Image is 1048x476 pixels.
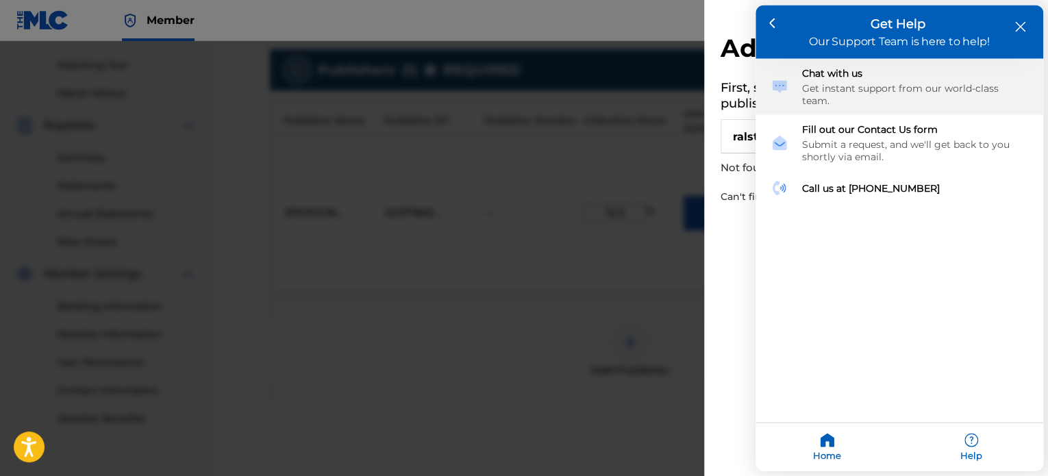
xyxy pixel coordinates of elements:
div: Call us at (615) 488-3653 [756,171,1043,205]
h4: Our Support Team is here to help! [772,35,1027,48]
div: Fill out our Contact Us form [802,123,1028,136]
img: module icon [771,134,788,152]
div: Submit a request, and we'll get back to you shortly via email. [802,138,1028,163]
div: Chat with us [756,59,1043,115]
div: Get instant support from our world-class team. [802,82,1028,107]
div: Chat with us [802,67,1028,79]
div: Call us at [PHONE_NUMBER] [802,182,1028,195]
img: module icon [771,179,788,197]
div: close resource center [1014,21,1027,34]
div: Home [756,423,899,471]
div: Help [899,423,1043,471]
h3: Get Help [772,16,1027,32]
div: entering resource center home [756,59,1043,422]
img: module icon [771,78,788,96]
div: Fill out our Contact Us form [756,115,1043,171]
